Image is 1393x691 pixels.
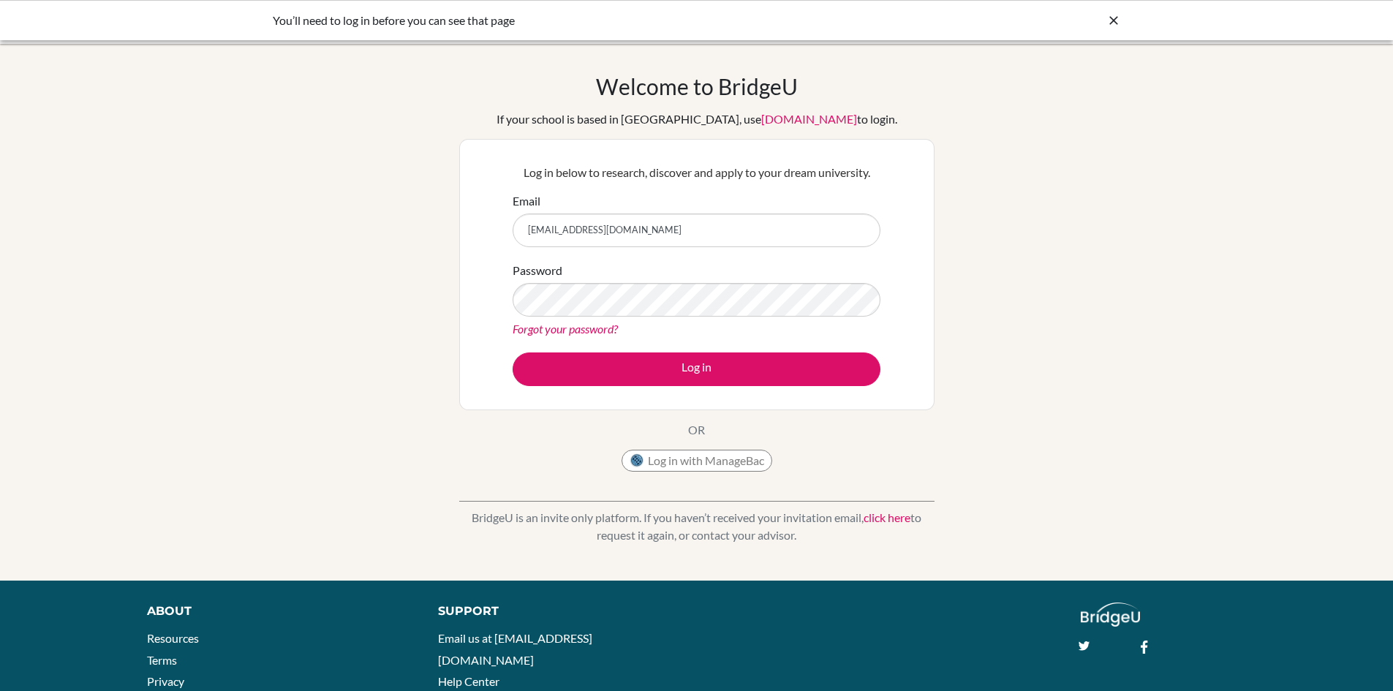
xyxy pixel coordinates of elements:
[438,631,592,667] a: Email us at [EMAIL_ADDRESS][DOMAIN_NAME]
[147,653,177,667] a: Terms
[513,262,562,279] label: Password
[596,73,798,99] h1: Welcome to BridgeU
[622,450,772,472] button: Log in with ManageBac
[864,510,910,524] a: click here
[273,12,902,29] div: You’ll need to log in before you can see that page
[513,192,540,210] label: Email
[438,603,679,620] div: Support
[513,164,880,181] p: Log in below to research, discover and apply to your dream university.
[147,631,199,645] a: Resources
[459,509,935,544] p: BridgeU is an invite only platform. If you haven’t received your invitation email, to request it ...
[513,322,618,336] a: Forgot your password?
[513,352,880,386] button: Log in
[438,674,499,688] a: Help Center
[147,603,405,620] div: About
[761,112,857,126] a: [DOMAIN_NAME]
[497,110,897,128] div: If your school is based in [GEOGRAPHIC_DATA], use to login.
[1081,603,1140,627] img: logo_white@2x-f4f0deed5e89b7ecb1c2cc34c3e3d731f90f0f143d5ea2071677605dd97b5244.png
[147,674,184,688] a: Privacy
[688,421,705,439] p: OR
